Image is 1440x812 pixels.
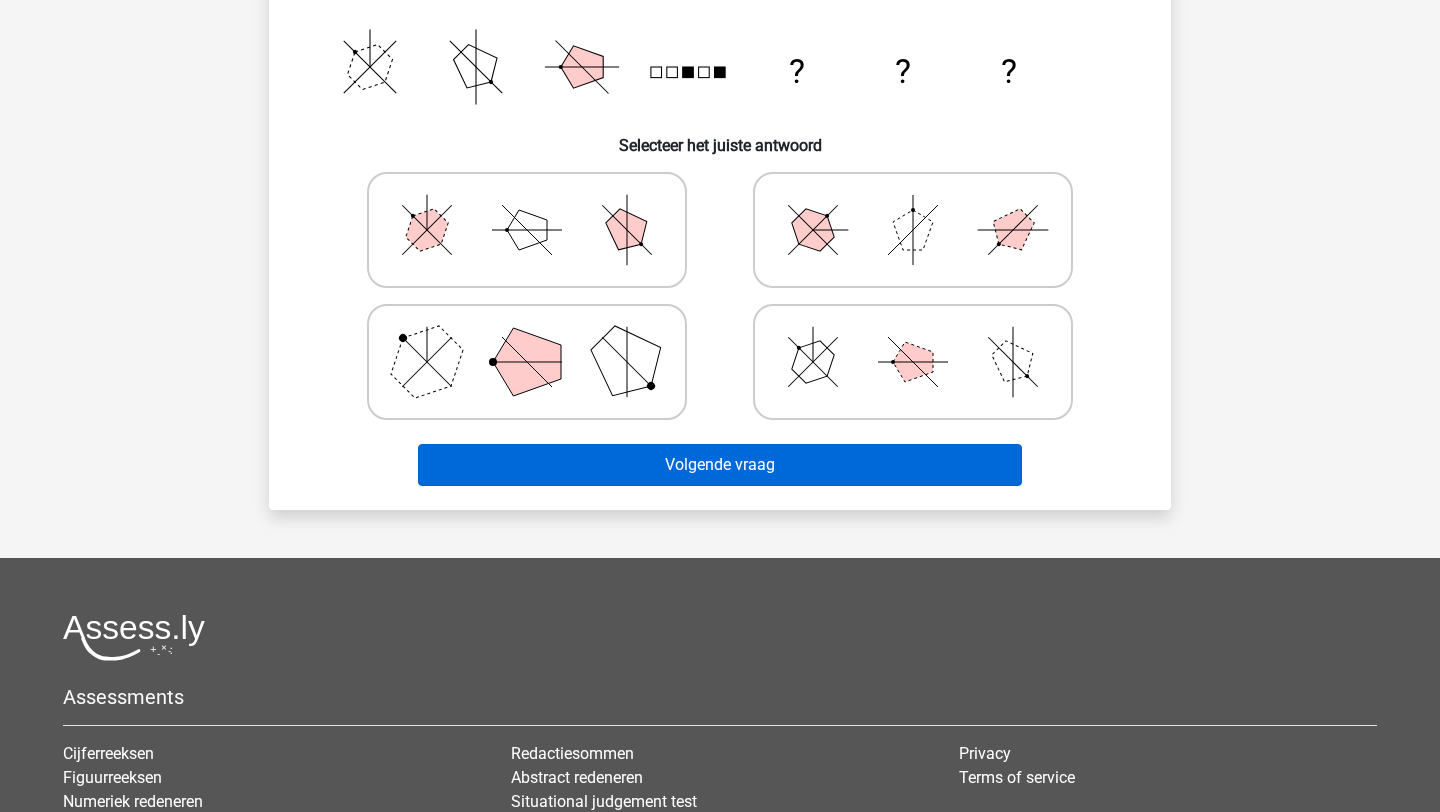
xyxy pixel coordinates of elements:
button: Volgende vraag [418,444,1023,486]
a: Terms of service [959,768,1075,787]
a: Situational judgement test [511,792,697,811]
h6: Selecteer het juiste antwoord [301,120,1139,155]
img: Assessly logo [63,614,205,661]
a: Numeriek redeneren [63,792,203,811]
h5: Assessments [63,685,1377,709]
a: Abstract redeneren [511,768,643,787]
a: Privacy [959,744,1011,763]
text: ? [789,52,805,91]
a: Figuurreeksen [63,768,162,787]
text: ? [1001,52,1017,91]
a: Cijferreeksen [63,744,154,763]
text: ? [895,52,911,91]
a: Redactiesommen [511,744,634,763]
